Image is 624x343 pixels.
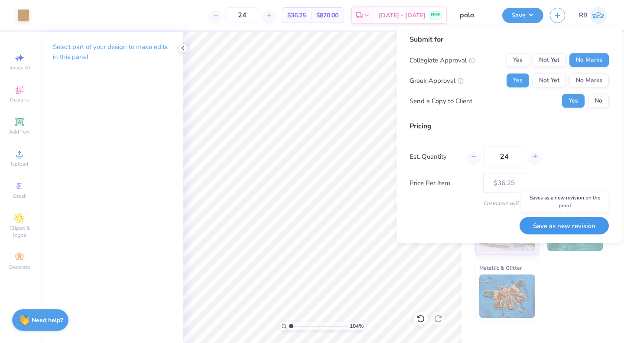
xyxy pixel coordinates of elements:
[9,264,30,271] span: Decorate
[579,7,607,24] a: RB
[569,74,609,88] button: No Marks
[287,11,306,20] span: $36.25
[431,12,440,18] span: FREE
[11,160,28,167] span: Upload
[409,199,609,207] div: Customers will see this price on HQ.
[409,151,461,161] label: Est. Quantity
[4,225,35,238] span: Clipart & logos
[521,192,608,212] div: Saves as a new revision on the proof
[350,322,364,330] span: 104 %
[225,7,259,23] input: – –
[569,53,609,67] button: No Marks
[409,75,464,85] div: Greek Approval
[533,53,566,67] button: Not Yet
[316,11,338,20] span: $870.00
[590,7,607,24] img: Rachel Burke
[479,274,535,318] img: Metallic & Glitter
[507,74,529,88] button: Yes
[409,34,609,45] div: Submit for
[379,11,426,20] span: [DATE] - [DATE]
[507,53,529,67] button: Yes
[409,178,477,188] label: Price Per Item
[479,263,522,272] span: Metallic & Glitter
[13,193,26,199] span: Greek
[10,96,29,103] span: Designs
[409,121,609,131] div: Pricing
[10,64,30,71] span: Image AI
[409,55,475,65] div: Collegiate Approval
[53,42,169,62] p: Select part of your design to make edits in this panel
[533,74,566,88] button: Not Yet
[409,96,472,106] div: Send a Copy to Client
[520,217,609,235] button: Save as new revision
[453,7,496,24] input: Untitled Design
[9,128,30,135] span: Add Text
[483,147,525,167] input: – –
[502,8,543,23] button: Save
[562,94,585,108] button: Yes
[32,316,63,324] strong: Need help?
[588,94,609,108] button: No
[579,10,588,20] span: RB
